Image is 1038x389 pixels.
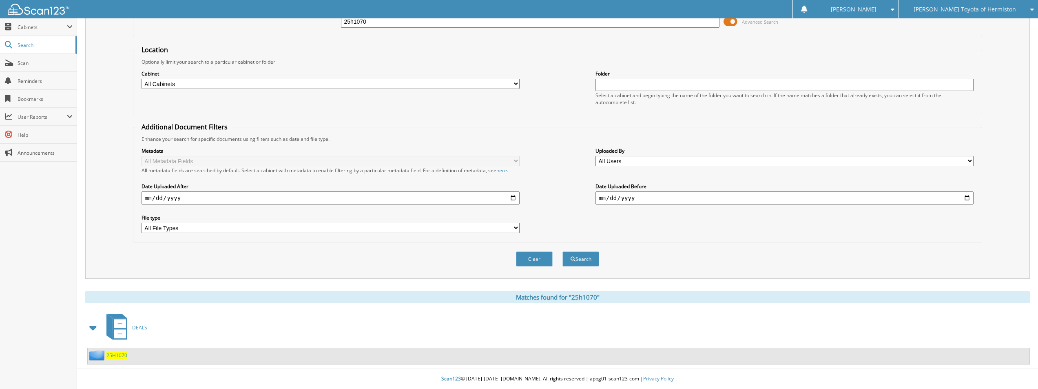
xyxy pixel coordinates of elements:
[137,58,978,65] div: Optionally limit your search to a particular cabinet or folder
[142,191,520,205] input: start
[997,350,1038,389] iframe: Chat Widget
[18,24,67,31] span: Cabinets
[18,60,73,67] span: Scan
[18,113,67,120] span: User Reports
[18,149,73,156] span: Announcements
[18,42,71,49] span: Search
[132,324,147,331] span: DEALS
[18,96,73,102] span: Bookmarks
[595,191,974,205] input: end
[595,147,974,154] label: Uploaded By
[137,136,978,142] div: Enhance your search for specific documents using filters such as date and file type.
[643,375,674,382] a: Privacy Policy
[441,375,461,382] span: Scan123
[77,369,1038,389] div: © [DATE]-[DATE] [DOMAIN_NAME]. All rights reserved | appg01-scan123-com |
[742,19,778,25] span: Advanced Search
[18,78,73,84] span: Reminders
[914,7,1016,12] span: [PERSON_NAME] Toyota of Hermiston
[595,70,974,77] label: Folder
[595,92,974,106] div: Select a cabinet and begin typing the name of the folder you want to search in. If the name match...
[595,183,974,190] label: Date Uploaded Before
[102,311,147,344] a: DEALS
[142,147,520,154] label: Metadata
[137,122,232,131] legend: Additional Document Filters
[142,214,520,221] label: File type
[18,131,73,138] span: Help
[142,183,520,190] label: Date Uploaded After
[142,70,520,77] label: Cabinet
[142,167,520,174] div: All metadata fields are searched by default. Select a cabinet with metadata to enable filtering b...
[516,251,553,267] button: Clear
[496,167,507,174] a: here
[137,45,172,54] legend: Location
[562,251,599,267] button: Search
[8,4,69,15] img: scan123-logo-white.svg
[85,291,1030,303] div: Matches found for "25h1070"
[831,7,876,12] span: [PERSON_NAME]
[89,350,106,360] img: folder2.png
[106,352,127,359] a: 25H1070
